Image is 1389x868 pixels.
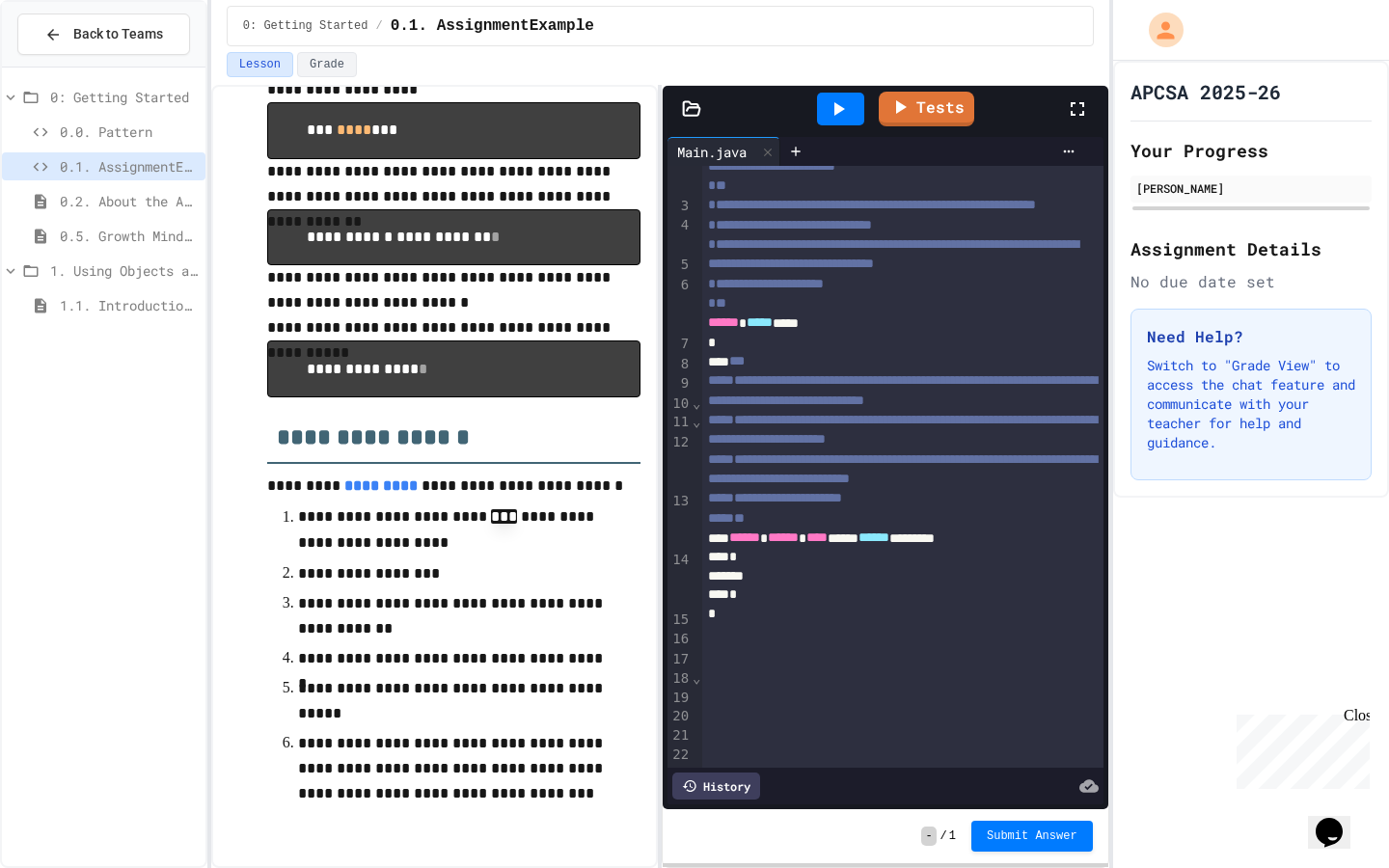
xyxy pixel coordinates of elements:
div: 8 [667,355,692,374]
iframe: chat widget [1229,707,1370,789]
span: - [921,827,936,846]
span: 1 [949,828,956,844]
span: 1. Using Objects and Methods [50,260,198,281]
div: 18 [667,669,692,689]
a: Tests [879,92,974,126]
iframe: chat widget [1308,791,1370,849]
span: 0.0. Pattern [60,122,198,142]
div: Main.java [667,142,756,162]
div: 16 [667,630,692,649]
div: 20 [667,707,692,726]
div: 17 [667,650,692,669]
div: No due date set [1130,270,1372,293]
span: Back to Teams [73,24,163,44]
span: / [940,828,947,844]
div: 22 [667,746,692,765]
div: Chat with us now!Close [8,8,133,122]
div: 13 [667,492,692,551]
span: / [375,18,382,34]
div: 3 [667,197,692,216]
h2: Assignment Details [1130,235,1372,262]
div: 10 [667,394,692,414]
div: My Account [1129,8,1188,52]
div: 19 [667,689,692,708]
span: 0.1. AssignmentExample [60,156,198,176]
span: Submit Answer [987,828,1077,844]
h3: Need Help? [1147,325,1355,348]
span: 0.5. Growth Mindset [60,226,198,246]
span: Fold line [692,414,701,429]
div: 5 [667,256,692,275]
div: 4 [667,216,692,256]
button: Submit Answer [971,821,1093,852]
span: Fold line [692,395,701,411]
span: 0: Getting Started [50,87,198,107]
div: [PERSON_NAME] [1136,179,1366,197]
div: Main.java [667,137,780,166]
div: 9 [667,374,692,393]
div: 11 [667,413,692,432]
div: 7 [667,335,692,354]
h2: Your Progress [1130,137,1372,164]
span: 0.2. About the AP CSA Exam [60,191,198,211]
div: 14 [667,551,692,610]
span: 0.1. AssignmentExample [391,14,594,38]
button: Lesson [227,52,293,77]
button: Grade [297,52,357,77]
div: History [672,773,760,800]
button: Back to Teams [17,14,190,55]
div: 15 [667,610,692,630]
div: 6 [667,276,692,335]
h1: APCSA 2025-26 [1130,78,1281,105]
span: 1.1. Introduction to Algorithms, Programming, and Compilers [60,295,198,315]
div: 2 [667,137,692,196]
div: 21 [667,726,692,746]
span: Fold line [692,670,701,686]
p: Switch to "Grade View" to access the chat feature and communicate with your teacher for help and ... [1147,356,1355,452]
span: 0: Getting Started [243,18,368,34]
div: 12 [667,433,692,492]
